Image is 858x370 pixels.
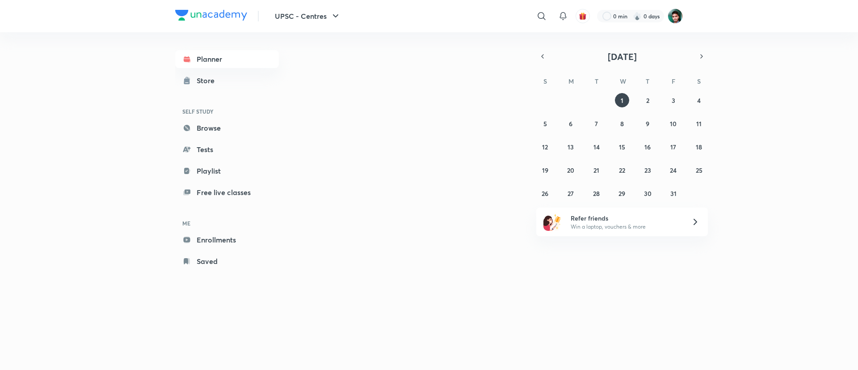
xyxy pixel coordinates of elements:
button: October 9, 2025 [640,116,655,131]
abbr: Monday [568,77,574,85]
a: Planner [175,50,279,68]
button: October 15, 2025 [615,140,629,154]
abbr: October 23, 2025 [644,166,651,174]
button: October 29, 2025 [615,186,629,200]
a: Tests [175,140,279,158]
div: Store [197,75,220,86]
abbr: October 21, 2025 [593,166,599,174]
abbr: October 2, 2025 [646,96,649,105]
img: streak [633,12,642,21]
button: October 21, 2025 [589,163,604,177]
button: October 18, 2025 [692,140,706,154]
button: October 16, 2025 [640,140,655,154]
h6: SELF STUDY [175,104,279,119]
abbr: Tuesday [595,77,598,85]
a: Free live classes [175,183,279,201]
abbr: October 16, 2025 [644,143,651,151]
abbr: October 31, 2025 [670,189,677,198]
button: October 2, 2025 [640,93,655,107]
abbr: October 8, 2025 [620,119,624,128]
button: October 19, 2025 [538,163,552,177]
abbr: October 11, 2025 [696,119,702,128]
abbr: October 22, 2025 [619,166,625,174]
abbr: October 29, 2025 [618,189,625,198]
button: October 6, 2025 [564,116,578,131]
button: October 13, 2025 [564,140,578,154]
button: October 23, 2025 [640,163,655,177]
abbr: Wednesday [620,77,626,85]
abbr: Saturday [697,77,701,85]
img: Avinash Gupta [668,9,683,24]
button: October 28, 2025 [589,186,604,200]
button: October 4, 2025 [692,93,706,107]
img: avatar [579,12,587,20]
abbr: October 12, 2025 [542,143,548,151]
button: October 10, 2025 [666,116,681,131]
span: [DATE] [608,51,637,63]
abbr: October 28, 2025 [593,189,600,198]
button: October 26, 2025 [538,186,552,200]
abbr: October 13, 2025 [568,143,574,151]
button: October 22, 2025 [615,163,629,177]
abbr: October 24, 2025 [670,166,677,174]
a: Saved [175,252,279,270]
abbr: Thursday [646,77,649,85]
button: October 1, 2025 [615,93,629,107]
abbr: Sunday [543,77,547,85]
button: October 12, 2025 [538,140,552,154]
img: referral [543,213,561,231]
button: October 5, 2025 [538,116,552,131]
img: Company Logo [175,10,247,21]
h6: ME [175,216,279,231]
abbr: October 7, 2025 [595,119,598,128]
abbr: October 1, 2025 [621,96,623,105]
button: October 31, 2025 [666,186,681,200]
button: October 8, 2025 [615,116,629,131]
abbr: October 20, 2025 [567,166,574,174]
abbr: Friday [672,77,675,85]
abbr: October 6, 2025 [569,119,572,128]
abbr: October 17, 2025 [670,143,676,151]
button: October 24, 2025 [666,163,681,177]
button: October 11, 2025 [692,116,706,131]
abbr: October 4, 2025 [697,96,701,105]
abbr: October 3, 2025 [672,96,675,105]
abbr: October 30, 2025 [644,189,652,198]
button: October 25, 2025 [692,163,706,177]
button: [DATE] [549,50,695,63]
a: Browse [175,119,279,137]
button: avatar [576,9,590,23]
h6: Refer friends [571,213,681,223]
a: Store [175,72,279,89]
abbr: October 26, 2025 [542,189,548,198]
button: October 7, 2025 [589,116,604,131]
button: UPSC - Centres [269,7,346,25]
a: Company Logo [175,10,247,23]
button: October 14, 2025 [589,140,604,154]
abbr: October 25, 2025 [696,166,702,174]
button: October 27, 2025 [564,186,578,200]
abbr: October 19, 2025 [542,166,548,174]
abbr: October 18, 2025 [696,143,702,151]
abbr: October 5, 2025 [543,119,547,128]
button: October 3, 2025 [666,93,681,107]
abbr: October 15, 2025 [619,143,625,151]
a: Enrollments [175,231,279,249]
abbr: October 10, 2025 [670,119,677,128]
abbr: October 9, 2025 [646,119,649,128]
p: Win a laptop, vouchers & more [571,223,681,231]
abbr: October 14, 2025 [593,143,600,151]
button: October 20, 2025 [564,163,578,177]
button: October 17, 2025 [666,140,681,154]
abbr: October 27, 2025 [568,189,574,198]
button: October 30, 2025 [640,186,655,200]
a: Playlist [175,162,279,180]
